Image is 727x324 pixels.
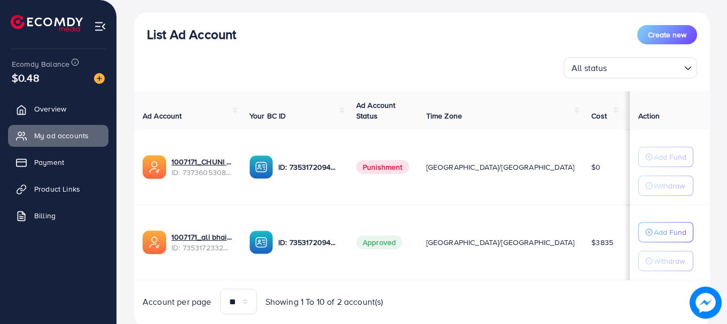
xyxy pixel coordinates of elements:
[654,179,685,192] p: Withdraw
[654,226,686,239] p: Add Fund
[265,296,384,308] span: Showing 1 To 10 of 2 account(s)
[249,110,286,121] span: Your BC ID
[591,110,607,121] span: Cost
[278,236,339,249] p: ID: 7353172094433247233
[569,60,609,76] span: All status
[654,151,686,163] p: Add Fund
[34,104,66,114] span: Overview
[143,110,182,121] span: Ad Account
[356,235,402,249] span: Approved
[171,232,232,254] div: <span class='underline'>1007171_ali bhai 212_1712043871986</span></br>7353172332338298896
[637,25,697,44] button: Create new
[171,167,232,178] span: ID: 7373605308482207761
[94,20,106,33] img: menu
[8,125,108,146] a: My ad accounts
[690,287,722,319] img: image
[12,59,69,69] span: Ecomdy Balance
[8,98,108,120] a: Overview
[8,205,108,226] a: Billing
[638,110,660,121] span: Action
[8,152,108,173] a: Payment
[171,242,232,253] span: ID: 7353172332338298896
[249,155,273,179] img: ic-ba-acc.ded83a64.svg
[564,57,697,78] div: Search for option
[356,100,396,121] span: Ad Account Status
[426,162,575,172] span: [GEOGRAPHIC_DATA]/[GEOGRAPHIC_DATA]
[34,130,89,141] span: My ad accounts
[171,156,232,167] a: 1007171_CHUNI CHUTIYA AD ACC_1716801286209
[426,110,462,121] span: Time Zone
[356,160,409,174] span: Punishment
[143,231,166,254] img: ic-ads-acc.e4c84228.svg
[611,58,680,76] input: Search for option
[171,232,232,242] a: 1007171_ali bhai 212_1712043871986
[638,176,693,196] button: Withdraw
[34,157,64,168] span: Payment
[648,29,686,40] span: Create new
[11,15,83,31] img: logo
[94,73,105,84] img: image
[591,237,613,248] span: $3835
[8,178,108,200] a: Product Links
[638,222,693,242] button: Add Fund
[654,255,685,267] p: Withdraw
[171,156,232,178] div: <span class='underline'>1007171_CHUNI CHUTIYA AD ACC_1716801286209</span></br>7373605308482207761
[249,231,273,254] img: ic-ba-acc.ded83a64.svg
[143,155,166,179] img: ic-ads-acc.e4c84228.svg
[143,296,212,308] span: Account per page
[638,147,693,167] button: Add Fund
[426,237,575,248] span: [GEOGRAPHIC_DATA]/[GEOGRAPHIC_DATA]
[34,184,80,194] span: Product Links
[147,27,236,42] h3: List Ad Account
[638,251,693,271] button: Withdraw
[591,162,600,172] span: $0
[278,161,339,173] p: ID: 7353172094433247233
[34,210,56,221] span: Billing
[12,70,40,85] span: $0.48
